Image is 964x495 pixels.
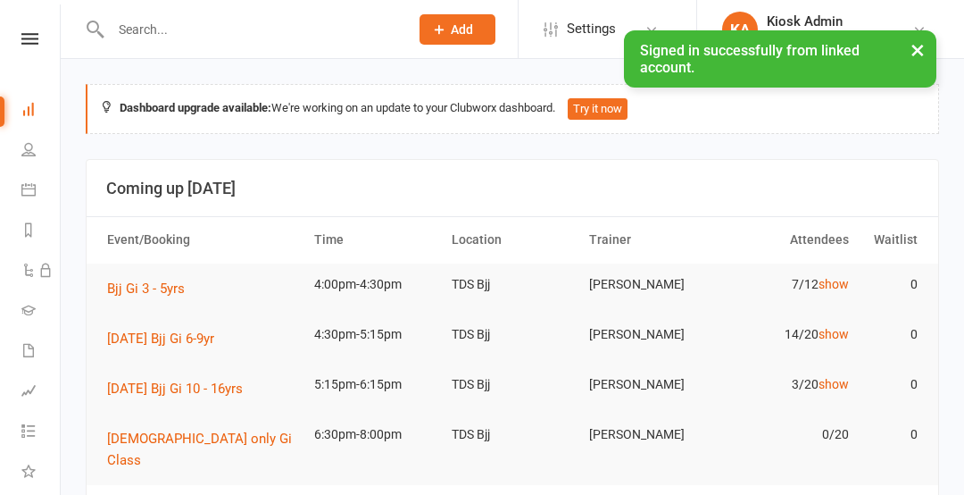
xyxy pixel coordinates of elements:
[719,217,856,263] th: Attendees
[306,364,444,406] td: 5:15pm-6:15pm
[99,217,306,263] th: Event/Booking
[451,22,473,37] span: Add
[902,30,934,69] button: ×
[107,328,227,349] button: [DATE] Bjj Gi 6-9yr
[120,101,271,114] strong: Dashboard upgrade available:
[819,327,849,341] a: show
[857,364,926,406] td: 0
[581,264,719,306] td: [PERSON_NAME]
[306,217,444,263] th: Time
[444,364,581,406] td: TDS Bjj
[581,364,719,406] td: [PERSON_NAME]
[107,428,298,471] button: [DEMOGRAPHIC_DATA] only Gi Class
[719,364,856,406] td: 3/20
[857,264,926,306] td: 0
[581,414,719,456] td: [PERSON_NAME]
[581,314,719,356] td: [PERSON_NAME]
[107,431,292,468] span: [DEMOGRAPHIC_DATA] only Gi Class
[444,414,581,456] td: TDS Bjj
[719,264,856,306] td: 7/12
[21,172,62,212] a: Calendar
[444,264,581,306] td: TDS Bjj
[640,42,860,76] span: Signed in successfully from linked account.
[107,378,255,399] button: [DATE] Bjj Gi 10 - 16yrs
[568,98,627,120] button: Try it now
[719,414,856,456] td: 0/20
[444,314,581,356] td: TDS Bjj
[107,281,185,297] span: Bjj Gi 3 - 5yrs
[581,217,719,263] th: Trainer
[21,91,62,131] a: Dashboard
[21,131,62,172] a: People
[567,9,616,49] span: Settings
[21,453,62,493] a: What's New
[86,84,939,134] div: We're working on an update to your Clubworx dashboard.
[21,373,62,413] a: Assessments
[306,414,444,456] td: 6:30pm-8:00pm
[21,212,62,252] a: Reports
[857,414,926,456] td: 0
[857,314,926,356] td: 0
[306,264,444,306] td: 4:00pm-4:30pm
[444,217,581,263] th: Location
[107,331,214,347] span: [DATE] Bjj Gi 6-9yr
[819,277,849,291] a: show
[107,278,197,299] button: Bjj Gi 3 - 5yrs
[767,13,900,29] div: Kiosk Admin
[719,314,856,356] td: 14/20
[420,14,495,45] button: Add
[767,29,900,46] div: [PERSON_NAME]-tds-bjj
[106,180,918,197] h3: Coming up [DATE]
[306,314,444,356] td: 4:30pm-5:15pm
[722,12,758,47] div: KA
[107,381,243,397] span: [DATE] Bjj Gi 10 - 16yrs
[819,377,849,391] a: show
[105,17,396,42] input: Search...
[857,217,926,263] th: Waitlist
